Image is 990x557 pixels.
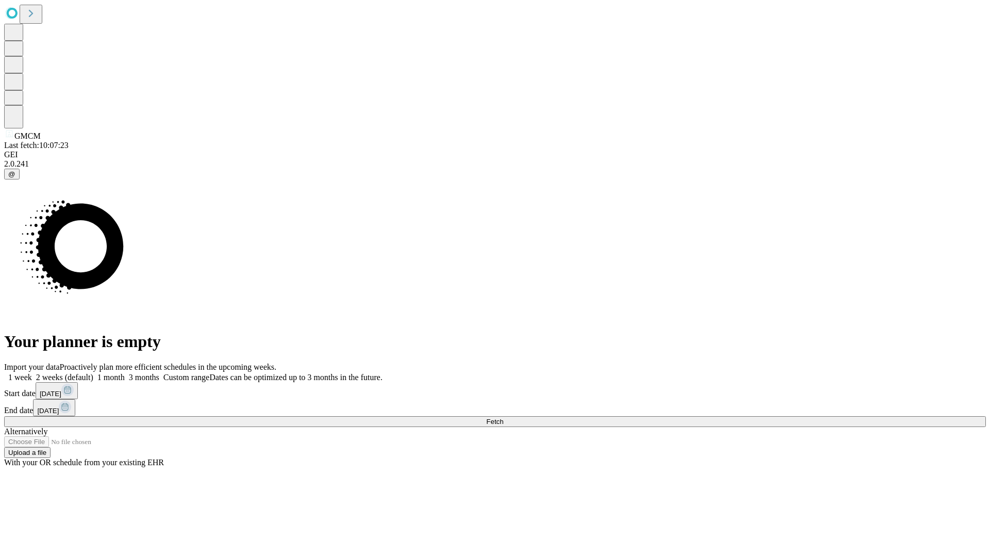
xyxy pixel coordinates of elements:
[4,363,60,371] span: Import your data
[4,141,69,150] span: Last fetch: 10:07:23
[37,407,59,415] span: [DATE]
[4,416,986,427] button: Fetch
[97,373,125,382] span: 1 month
[129,373,159,382] span: 3 months
[4,332,986,351] h1: Your planner is empty
[8,170,15,178] span: @
[486,418,503,425] span: Fetch
[4,399,986,416] div: End date
[163,373,209,382] span: Custom range
[14,132,41,140] span: GMCM
[40,390,61,398] span: [DATE]
[60,363,276,371] span: Proactively plan more efficient schedules in the upcoming weeks.
[4,427,47,436] span: Alternatively
[4,169,20,179] button: @
[209,373,382,382] span: Dates can be optimized up to 3 months in the future.
[4,159,986,169] div: 2.0.241
[36,373,93,382] span: 2 weeks (default)
[4,447,51,458] button: Upload a file
[4,458,164,467] span: With your OR schedule from your existing EHR
[8,373,32,382] span: 1 week
[4,382,986,399] div: Start date
[4,150,986,159] div: GEI
[33,399,75,416] button: [DATE]
[36,382,78,399] button: [DATE]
